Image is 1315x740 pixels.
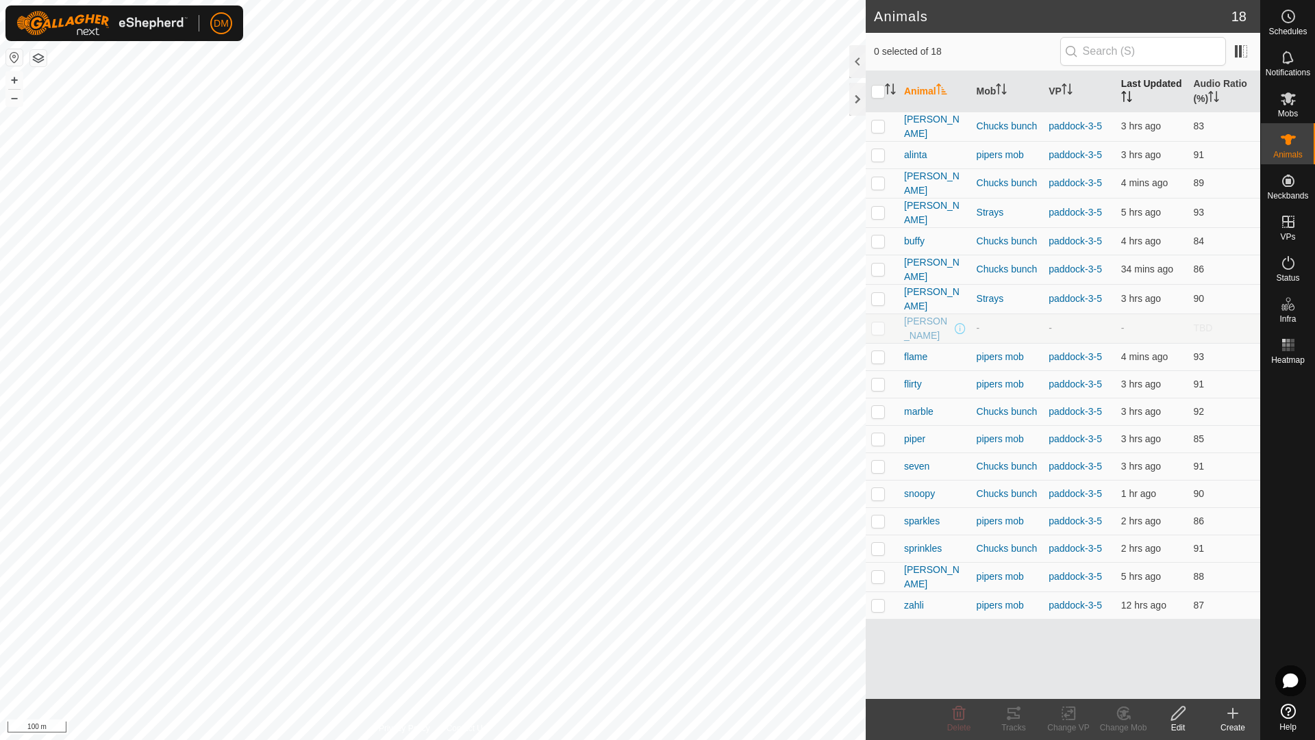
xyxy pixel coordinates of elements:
[1193,571,1204,582] span: 88
[1049,207,1102,218] a: paddock-3-5
[1193,235,1204,246] span: 84
[1271,356,1305,364] span: Heatmap
[904,255,966,284] span: [PERSON_NAME]
[1121,433,1161,444] span: 13 Aug 2025, 10:06 am
[1267,192,1308,200] span: Neckbands
[1049,322,1052,333] app-display-virtual-paddock-transition: -
[1193,322,1212,333] span: TBD
[379,722,430,735] a: Privacy Policy
[214,16,229,31] span: DM
[1231,6,1247,27] span: 18
[1049,488,1102,499] a: paddock-3-5
[1043,71,1116,112] th: VP
[1049,515,1102,526] a: paddock-3-5
[904,285,966,314] span: [PERSON_NAME]
[1193,264,1204,275] span: 86
[6,90,23,106] button: –
[977,350,1038,364] div: pipers mob
[1193,207,1204,218] span: 93
[1060,37,1226,66] input: Search (S)
[1121,322,1125,333] span: -
[1121,543,1161,554] span: 13 Aug 2025, 10:36 am
[1193,433,1204,444] span: 85
[1121,207,1161,218] span: 13 Aug 2025, 8:06 am
[904,487,935,501] span: snoopy
[904,350,927,364] span: flame
[1280,233,1295,241] span: VPs
[977,459,1038,474] div: Chucks bunch
[977,487,1038,501] div: Chucks bunch
[1062,86,1073,97] p-sorticon: Activate to sort
[1049,571,1102,582] a: paddock-3-5
[977,292,1038,306] div: Strays
[936,86,947,97] p-sorticon: Activate to sort
[977,234,1038,248] div: Chucks bunch
[1188,71,1260,112] th: Audio Ratio (%)
[1193,177,1204,188] span: 89
[447,722,487,735] a: Contact Us
[874,8,1231,25] h2: Animals
[977,514,1038,528] div: pipers mob
[874,44,1060,59] span: 0 selected of 18
[1276,274,1299,282] span: Status
[1273,151,1303,159] span: Animals
[904,199,966,227] span: [PERSON_NAME]
[977,598,1038,613] div: pipers mob
[977,541,1038,556] div: Chucks bunch
[977,205,1038,220] div: Strays
[1205,722,1260,734] div: Create
[996,86,1007,97] p-sorticon: Activate to sort
[977,119,1038,133] div: Chucks bunch
[1121,264,1173,275] span: 13 Aug 2025, 12:36 pm
[971,71,1044,112] th: Mob
[6,72,23,88] button: +
[977,377,1038,392] div: pipers mob
[1121,488,1156,499] span: 13 Aug 2025, 11:36 am
[1049,433,1102,444] a: paddock-3-5
[904,314,952,343] span: [PERSON_NAME]
[1121,600,1166,611] span: 13 Aug 2025, 12:36 am
[1193,543,1204,554] span: 91
[986,722,1041,734] div: Tracks
[977,148,1038,162] div: pipers mob
[904,432,925,446] span: piper
[1193,379,1204,390] span: 91
[1049,293,1102,304] a: paddock-3-5
[1049,120,1102,131] a: paddock-3-5
[885,86,896,97] p-sorticon: Activate to sort
[1193,461,1204,472] span: 91
[1121,149,1161,160] span: 13 Aug 2025, 10:06 am
[977,432,1038,446] div: pipers mob
[1049,149,1102,160] a: paddock-3-5
[904,541,942,556] span: sprinkles
[977,262,1038,277] div: Chucks bunch
[904,377,922,392] span: flirty
[1049,235,1102,246] a: paddock-3-5
[1151,722,1205,734] div: Edit
[1193,515,1204,526] span: 86
[16,11,188,36] img: Gallagher Logo
[1121,120,1161,131] span: 13 Aug 2025, 10:06 am
[1121,461,1161,472] span: 13 Aug 2025, 9:36 am
[6,49,23,66] button: Reset Map
[1121,351,1168,362] span: 13 Aug 2025, 1:06 pm
[1116,71,1188,112] th: Last Updated
[1049,600,1102,611] a: paddock-3-5
[904,148,927,162] span: alinta
[1049,351,1102,362] a: paddock-3-5
[1049,543,1102,554] a: paddock-3-5
[1041,722,1096,734] div: Change VP
[30,50,47,66] button: Map Layers
[1121,235,1161,246] span: 13 Aug 2025, 9:06 am
[1279,723,1297,731] span: Help
[1193,600,1204,611] span: 87
[1193,149,1204,160] span: 91
[1193,351,1204,362] span: 93
[977,405,1038,419] div: Chucks bunch
[1121,293,1161,304] span: 13 Aug 2025, 9:36 am
[1121,571,1161,582] span: 13 Aug 2025, 8:06 am
[1279,315,1296,323] span: Infra
[1049,461,1102,472] a: paddock-3-5
[904,234,925,248] span: buffy
[1121,406,1161,417] span: 13 Aug 2025, 9:36 am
